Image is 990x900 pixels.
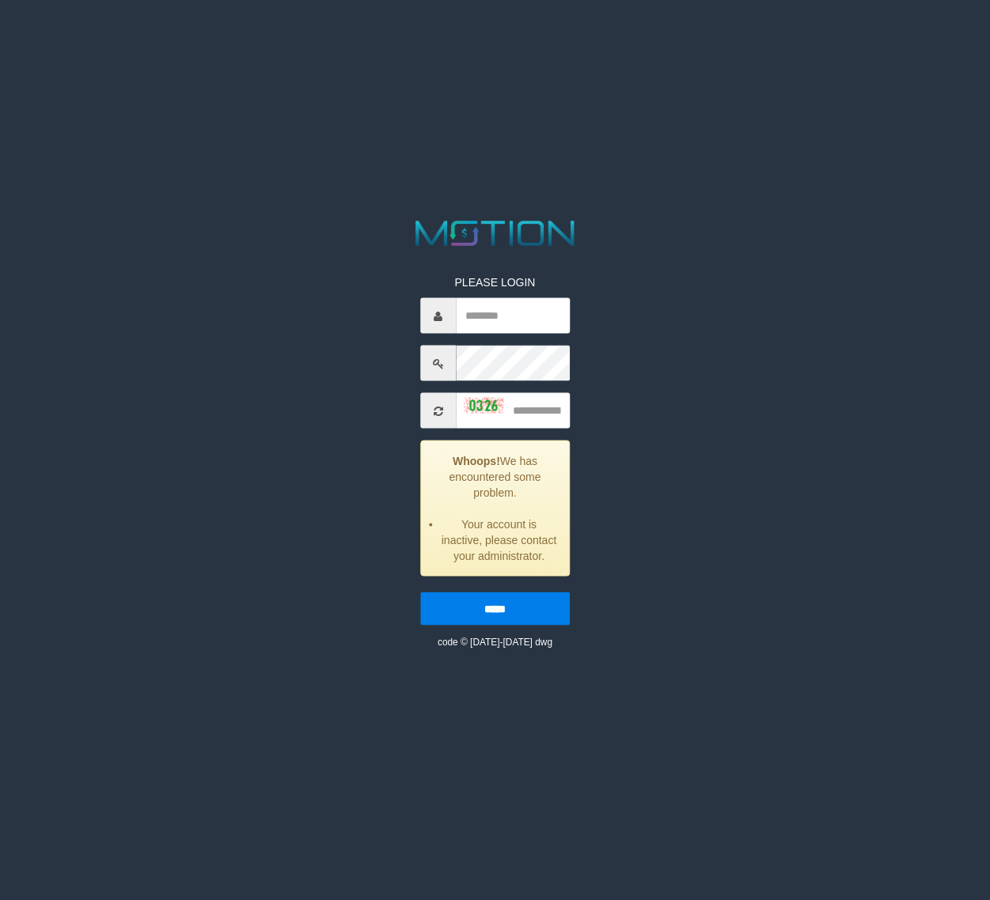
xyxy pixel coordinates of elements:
[408,217,582,251] img: MOTION_logo.png
[441,516,557,564] li: Your account is inactive, please contact your administrator.
[438,637,552,648] small: code © [DATE]-[DATE] dwg
[420,274,570,290] p: PLEASE LOGIN
[464,398,503,414] img: captcha
[420,441,570,577] div: We has encountered some problem.
[453,455,500,467] strong: Whoops!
